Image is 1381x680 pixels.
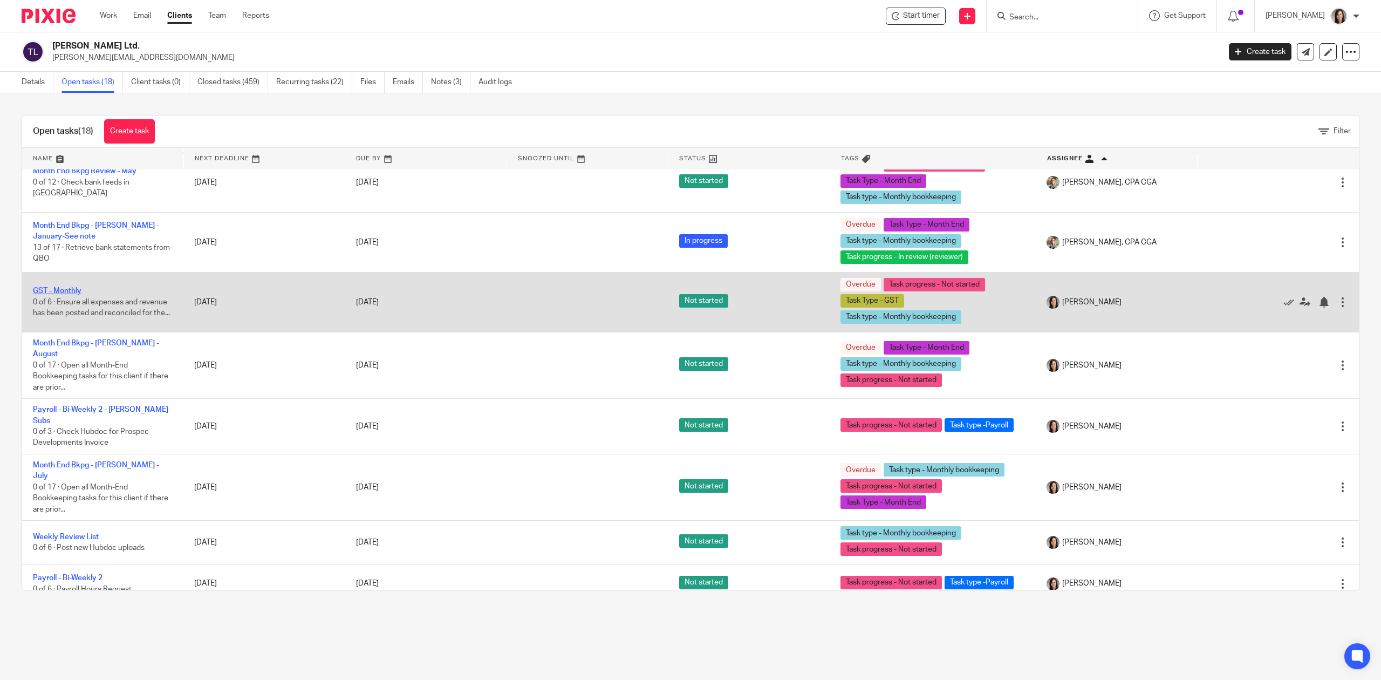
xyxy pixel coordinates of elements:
a: Details [22,72,53,93]
a: Emails [393,72,423,93]
span: Task type - Monthly bookkeeping [840,526,961,540]
td: [DATE] [183,152,345,212]
span: Task Type - Month End [884,341,969,355]
span: [DATE] [356,298,379,306]
a: Weekly Review List [33,533,99,541]
span: [DATE] [356,239,379,246]
span: 0 of 17 · Open all Month-End Bookkeeping tasks for this client if there are prior... [33,362,168,391]
span: Task progress - Not started [840,373,942,387]
a: Open tasks (18) [61,72,123,93]
span: Task Type - Month End [884,218,969,232]
img: Danielle%20photo.jpg [1047,296,1059,309]
span: Get Support [1164,12,1206,19]
span: [DATE] [356,179,379,186]
img: svg%3E [22,40,44,63]
span: Tags [841,155,859,161]
span: Task progress - Not started [840,542,942,556]
td: [DATE] [183,454,345,521]
span: Overdue [840,278,881,291]
td: [DATE] [183,272,345,332]
span: Task progress - In review (reviewer) [840,250,968,264]
span: Not started [679,418,728,432]
a: Create task [104,119,155,144]
a: Clients [167,10,192,21]
span: Filter [1334,127,1351,135]
h1: Open tasks [33,126,93,137]
div: TG Schulz Ltd. [886,8,946,25]
span: [PERSON_NAME], CPA CGA [1062,177,1157,188]
img: Pixie [22,9,76,23]
img: Danielle%20photo.jpg [1047,359,1059,372]
span: Not started [679,357,728,371]
span: Status [679,155,706,161]
span: Not started [679,576,728,589]
a: Work [100,10,117,21]
p: [PERSON_NAME] [1266,10,1325,21]
a: Payroll - Bi-Weekly 2 - [PERSON_NAME] Subs [33,406,168,424]
a: Mark as done [1283,297,1300,308]
span: 0 of 6 · Payroll Hours Request [33,586,132,593]
span: Not started [679,294,728,308]
img: Chrissy%20McGale%20Bio%20Pic%201.jpg [1047,176,1059,189]
span: Overdue [840,218,881,232]
span: [DATE] [356,539,379,546]
span: Not started [679,174,728,188]
a: Client tasks (0) [131,72,189,93]
span: [PERSON_NAME] [1062,537,1122,548]
a: Closed tasks (459) [197,72,268,93]
a: Create task [1229,43,1291,60]
h2: [PERSON_NAME] Ltd. [52,40,981,52]
img: Danielle%20photo.jpg [1047,577,1059,590]
span: 13 of 17 · Retrieve bank statements from QBO [33,244,170,263]
a: Files [360,72,385,93]
span: Task type - Monthly bookkeeping [840,191,961,204]
span: 0 of 6 · Post new Hubdoc uploads [33,545,145,552]
a: Audit logs [478,72,520,93]
span: 0 of 17 · Open all Month-End Bookkeeping tasks for this client if there are prior... [33,484,168,513]
td: [DATE] [183,212,345,272]
a: Month End Bkpg - [PERSON_NAME] - July [33,461,159,480]
span: In progress [679,234,728,248]
span: 0 of 12 · Check bank feeds in [GEOGRAPHIC_DATA] [33,179,129,198]
input: Search [1008,13,1105,23]
a: Team [208,10,226,21]
a: Month End Bkpg - [PERSON_NAME] - January-See note [33,222,159,240]
img: Danielle%20photo.jpg [1047,420,1059,433]
img: Danielle%20photo.jpg [1047,536,1059,549]
span: Overdue [840,463,881,477]
span: [PERSON_NAME] [1062,421,1122,432]
span: Task type - Monthly bookkeeping [884,463,1004,477]
img: Chrissy%20McGale%20Bio%20Pic%201.jpg [1047,236,1059,249]
span: Task type - Monthly bookkeeping [840,234,961,248]
span: [PERSON_NAME] [1062,482,1122,493]
span: Task Type - Month End [840,495,926,509]
span: Not started [679,479,728,493]
span: Task type - Monthly bookkeeping [840,357,961,371]
span: Task progress - Not started [840,418,942,432]
p: [PERSON_NAME][EMAIL_ADDRESS][DOMAIN_NAME] [52,52,1213,63]
td: [DATE] [183,332,345,398]
span: [DATE] [356,362,379,369]
span: Task progress - Not started [840,479,942,493]
span: (18) [78,127,93,135]
span: [DATE] [356,423,379,430]
a: Month End Bkpg - [PERSON_NAME] - August [33,339,159,358]
span: Not started [679,534,728,548]
a: Month End Bkpg Review - May [33,167,136,175]
span: [DATE] [356,484,379,491]
span: Snoozed Until [518,155,575,161]
span: Task Type - GST [840,294,904,308]
span: Task type -Payroll [945,576,1014,589]
span: [PERSON_NAME], CPA CGA [1062,237,1157,248]
span: Start timer [903,10,940,22]
span: 0 of 6 · Ensure all expenses and revenue has been posted and reconciled for the... [33,298,170,317]
td: [DATE] [183,521,345,565]
td: [DATE] [183,399,345,454]
a: Notes (3) [431,72,470,93]
span: Task progress - Not started [884,278,985,291]
a: Recurring tasks (22) [276,72,352,93]
img: Danielle%20photo.jpg [1047,481,1059,494]
span: Task progress - Not started [840,576,942,589]
a: Payroll - Bi-Weekly 2 [33,574,102,582]
span: Task type -Payroll [945,418,1014,432]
